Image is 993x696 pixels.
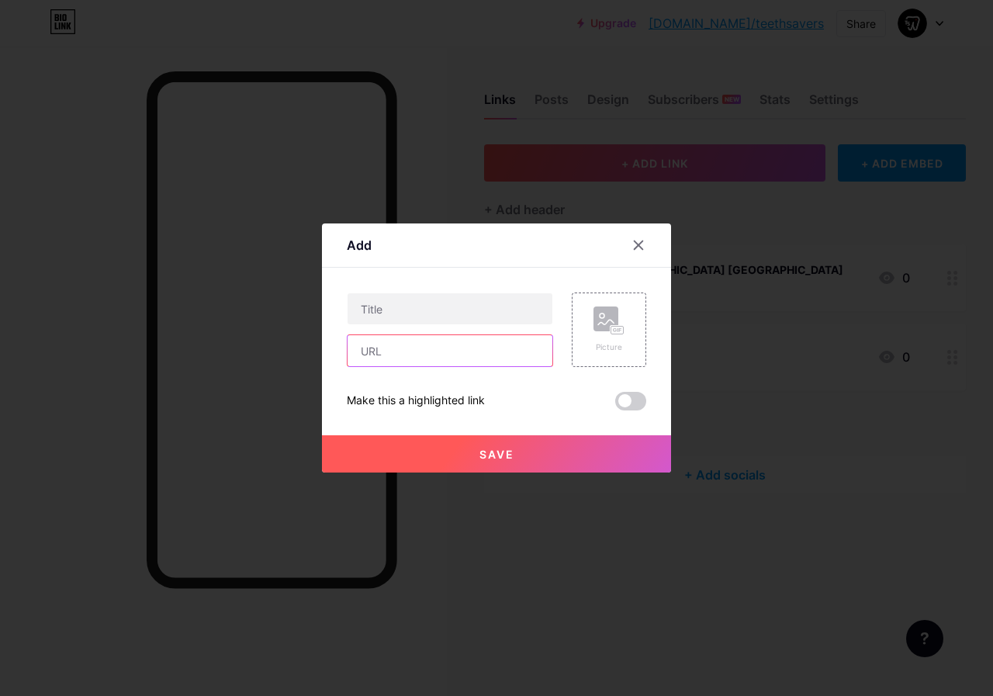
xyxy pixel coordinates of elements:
span: Save [479,448,514,461]
div: Add [347,236,372,255]
input: Title [348,293,552,324]
button: Save [322,435,671,473]
div: Picture [593,341,625,353]
div: Make this a highlighted link [347,392,485,410]
input: URL [348,335,552,366]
